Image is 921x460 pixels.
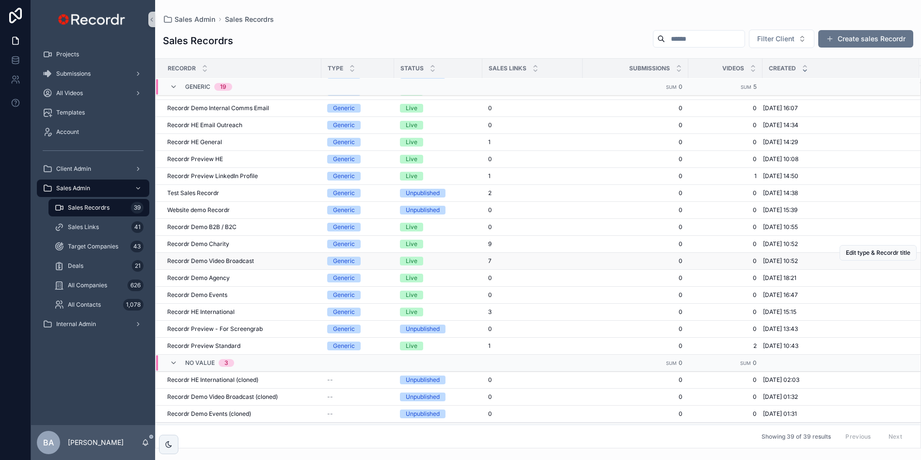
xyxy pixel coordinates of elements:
[488,155,492,163] span: 0
[167,325,263,333] span: Recordr Preview - For Screengrab
[488,206,492,214] span: 0
[333,189,355,197] div: Generic
[56,165,91,173] span: Client Admin
[694,308,757,316] span: 0
[131,221,143,233] div: 41
[167,308,316,316] a: Recordr HE International
[68,281,107,289] span: All Companies
[406,121,417,130] div: Live
[167,376,258,384] span: Recordr HE International (cloned)
[694,172,757,180] a: 1
[488,291,577,299] a: 0
[333,121,355,130] div: Generic
[400,291,476,299] a: Live
[763,104,798,112] span: [DATE] 16:07
[588,223,683,231] span: 0
[763,274,796,282] span: [DATE] 18:21
[694,393,757,401] a: 0
[588,104,683,112] span: 0
[167,172,258,180] span: Recordr Preview LinkedIn Profile
[488,291,492,299] span: 0
[333,274,355,282] div: Generic
[763,223,908,231] a: [DATE] 10:55
[400,240,476,248] a: Live
[763,206,797,214] span: [DATE] 15:39
[167,393,316,401] a: Recordr Demo Video Broadcast (cloned)
[123,299,143,311] div: 1,078
[488,257,492,265] span: 7
[327,121,388,130] a: Generic
[588,121,683,129] span: 0
[37,65,149,82] a: Submissions
[327,325,388,333] a: Generic
[327,172,388,181] a: Generic
[488,138,577,146] a: 1
[588,206,683,214] a: 0
[333,257,355,265] div: Generic
[131,202,143,214] div: 39
[588,342,683,350] span: 0
[763,308,796,316] span: [DATE] 15:15
[763,121,798,129] span: [DATE] 14:34
[488,308,577,316] a: 3
[56,184,90,192] span: Sales Admin
[400,121,476,130] a: Live
[400,257,476,265] a: Live
[763,274,908,282] a: [DATE] 18:21
[406,155,417,164] div: Live
[163,15,215,24] a: Sales Admin
[48,238,149,255] a: Target Companies43
[763,138,798,146] span: [DATE] 14:29
[327,393,388,401] a: --
[763,376,908,384] a: [DATE] 02:03
[588,189,683,197] a: 0
[488,240,577,248] a: 9
[327,257,388,265] a: Generic
[763,393,908,401] a: [DATE] 01:32
[56,89,83,97] span: All Videos
[488,274,577,282] a: 0
[488,393,492,401] span: 0
[694,342,757,350] a: 2
[818,30,913,48] button: Create sales Recordr
[588,291,683,299] a: 0
[488,376,577,384] a: 0
[333,223,355,231] div: Generic
[167,342,316,350] a: Recordr Preview Standard
[588,308,683,316] span: 0
[488,274,492,282] span: 0
[763,172,908,180] a: [DATE] 14:50
[406,393,440,401] div: Unpublished
[763,291,908,299] a: [DATE] 16:47
[167,206,316,214] a: Website demo Recordr
[694,206,757,214] a: 0
[130,241,143,252] div: 43
[763,206,908,214] a: [DATE] 15:39
[763,172,798,180] span: [DATE] 14:50
[757,34,794,44] span: Filter Client
[406,104,417,113] div: Live
[694,410,757,418] a: 0
[694,104,757,112] a: 0
[694,291,757,299] a: 0
[763,257,908,265] a: [DATE] 10:52
[694,223,757,231] a: 0
[763,104,908,112] a: [DATE] 16:07
[167,121,316,129] a: Recordr HE Email Outreach
[694,274,757,282] a: 0
[763,342,908,350] a: [DATE] 10:43
[225,15,274,24] a: Sales Recordrs
[763,308,908,316] a: [DATE] 15:15
[132,260,143,272] div: 21
[588,325,683,333] a: 0
[588,155,683,163] a: 0
[333,155,355,164] div: Generic
[48,296,149,313] a: All Contacts1,078
[327,206,388,214] a: Generic
[56,50,79,58] span: Projects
